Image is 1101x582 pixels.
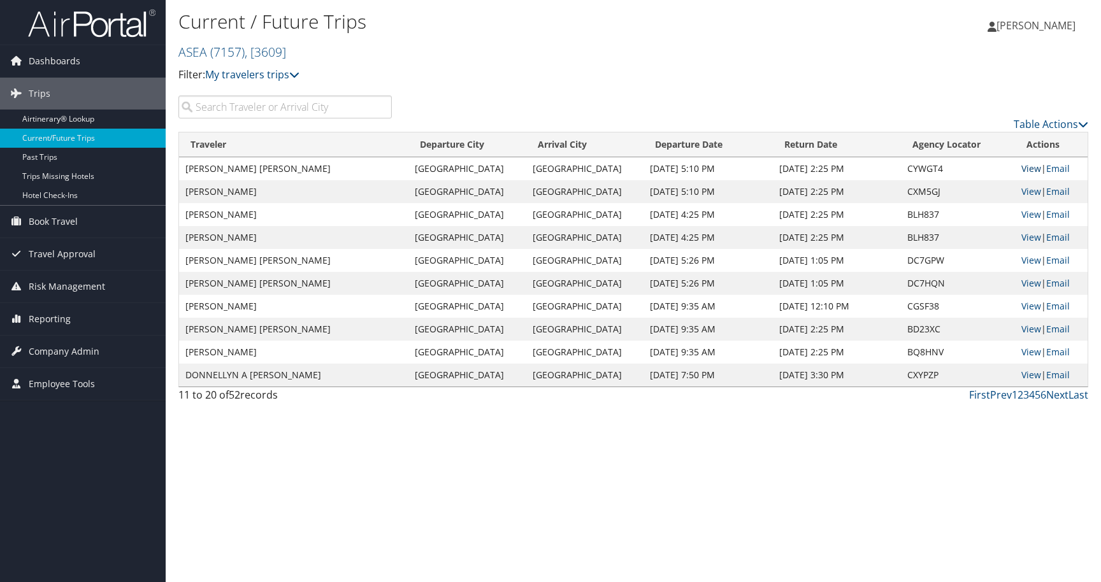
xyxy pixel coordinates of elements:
td: | [1015,272,1088,295]
td: [DATE] 2:25 PM [773,203,901,226]
td: BLH837 [901,226,1015,249]
a: First [969,388,990,402]
td: | [1015,318,1088,341]
th: Actions [1015,132,1088,157]
th: Departure City: activate to sort column ascending [408,132,526,157]
td: CXYPZP [901,364,1015,387]
th: Return Date: activate to sort column ascending [773,132,901,157]
td: [DATE] 5:10 PM [644,180,773,203]
a: View [1021,369,1041,381]
a: View [1021,277,1041,289]
td: [PERSON_NAME] [179,226,408,249]
a: Email [1046,185,1070,197]
td: [DATE] 4:25 PM [644,226,773,249]
td: [PERSON_NAME] [179,203,408,226]
td: DC7GPW [901,249,1015,272]
td: | [1015,341,1088,364]
td: CYWGT4 [901,157,1015,180]
a: [PERSON_NAME] [988,6,1088,45]
span: Company Admin [29,336,99,367]
a: 6 [1040,388,1046,402]
td: [DATE] 3:30 PM [773,364,901,387]
td: DONNELLYN A [PERSON_NAME] [179,364,408,387]
td: [PERSON_NAME] [PERSON_NAME] [179,157,408,180]
td: [GEOGRAPHIC_DATA] [408,180,526,203]
td: [GEOGRAPHIC_DATA] [526,226,644,249]
td: | [1015,226,1088,249]
a: View [1021,323,1041,335]
span: Travel Approval [29,238,96,270]
a: View [1021,300,1041,312]
td: [DATE] 2:25 PM [773,341,901,364]
td: BD23XC [901,318,1015,341]
span: ( 7157 ) [210,43,245,60]
p: Filter: [178,67,785,83]
td: | [1015,249,1088,272]
span: Employee Tools [29,368,95,400]
td: [DATE] 12:10 PM [773,295,901,318]
td: CGSF38 [901,295,1015,318]
td: | [1015,180,1088,203]
td: [DATE] 2:25 PM [773,226,901,249]
a: Prev [990,388,1012,402]
img: airportal-logo.png [28,8,155,38]
td: | [1015,157,1088,180]
th: Arrival City: activate to sort column ascending [526,132,644,157]
a: Email [1046,369,1070,381]
div: 11 to 20 of records [178,387,392,409]
td: [PERSON_NAME] [PERSON_NAME] [179,272,408,295]
td: [PERSON_NAME] [PERSON_NAME] [179,249,408,272]
td: [GEOGRAPHIC_DATA] [526,272,644,295]
input: Search Traveler or Arrival City [178,96,392,118]
a: View [1021,208,1041,220]
a: 1 [1012,388,1018,402]
a: 2 [1018,388,1023,402]
td: [GEOGRAPHIC_DATA] [526,157,644,180]
td: [PERSON_NAME] [179,295,408,318]
th: Departure Date: activate to sort column descending [644,132,773,157]
td: [PERSON_NAME] [PERSON_NAME] [179,318,408,341]
span: [PERSON_NAME] [997,18,1076,32]
td: [GEOGRAPHIC_DATA] [526,180,644,203]
a: Email [1046,346,1070,358]
td: [GEOGRAPHIC_DATA] [526,295,644,318]
td: [GEOGRAPHIC_DATA] [526,341,644,364]
td: [DATE] 2:25 PM [773,180,901,203]
td: [DATE] 4:25 PM [644,203,773,226]
a: Email [1046,162,1070,174]
td: [GEOGRAPHIC_DATA] [408,318,526,341]
td: [GEOGRAPHIC_DATA] [408,341,526,364]
td: [GEOGRAPHIC_DATA] [526,203,644,226]
td: [PERSON_NAME] [179,341,408,364]
a: 3 [1023,388,1029,402]
td: | [1015,203,1088,226]
span: , [ 3609 ] [245,43,286,60]
td: [GEOGRAPHIC_DATA] [408,249,526,272]
span: Risk Management [29,271,105,302]
td: [DATE] 5:26 PM [644,272,773,295]
td: [DATE] 1:05 PM [773,272,901,295]
span: Book Travel [29,206,78,238]
span: 52 [229,388,240,402]
span: Trips [29,78,50,110]
a: Table Actions [1014,117,1088,131]
td: CXM5GJ [901,180,1015,203]
td: [DATE] 1:05 PM [773,249,901,272]
td: [GEOGRAPHIC_DATA] [408,364,526,387]
a: Email [1046,231,1070,243]
td: | [1015,295,1088,318]
a: Next [1046,388,1069,402]
td: [GEOGRAPHIC_DATA] [526,364,644,387]
a: View [1021,185,1041,197]
td: BLH837 [901,203,1015,226]
td: [GEOGRAPHIC_DATA] [526,249,644,272]
a: View [1021,231,1041,243]
td: [PERSON_NAME] [179,180,408,203]
td: [DATE] 7:50 PM [644,364,773,387]
td: [GEOGRAPHIC_DATA] [526,318,644,341]
span: Dashboards [29,45,80,77]
th: Agency Locator: activate to sort column ascending [901,132,1015,157]
a: 5 [1035,388,1040,402]
td: [DATE] 9:35 AM [644,295,773,318]
td: [DATE] 2:25 PM [773,318,901,341]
